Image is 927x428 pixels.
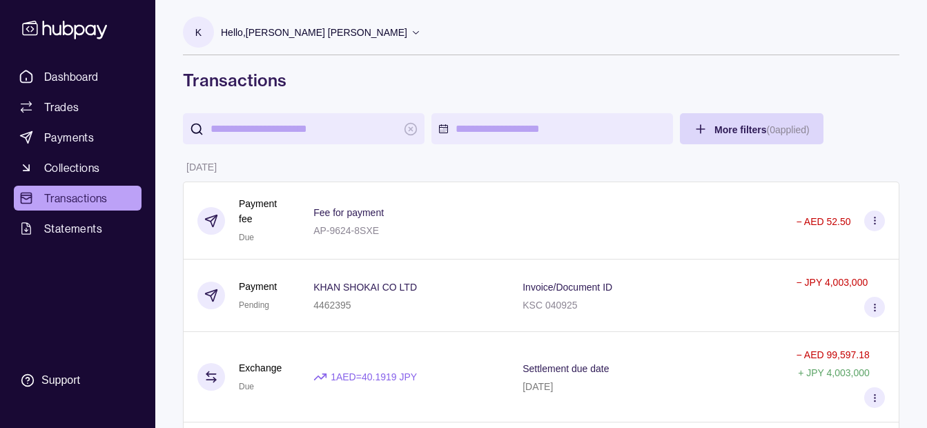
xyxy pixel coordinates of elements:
[331,369,417,385] p: 1 AED = 40.1919 JPY
[523,282,612,293] p: Invoice/Document ID
[14,125,142,150] a: Payments
[313,282,417,293] p: KHAN SHOKAI CO LTD
[14,186,142,211] a: Transactions
[239,300,269,310] span: Pending
[14,155,142,180] a: Collections
[714,124,810,135] span: More filters
[239,382,254,391] span: Due
[44,220,102,237] span: Statements
[221,25,407,40] p: Hello, [PERSON_NAME] [PERSON_NAME]
[798,367,870,378] p: + JPY 4,003,000
[44,159,99,176] span: Collections
[41,373,80,388] div: Support
[523,381,553,392] p: [DATE]
[680,113,823,144] button: More filters(0applied)
[14,64,142,89] a: Dashboard
[766,124,809,135] p: ( 0 applied)
[797,216,851,227] p: − AED 52.50
[313,225,379,236] p: AP-9624-8SXE
[797,277,868,288] p: − JPY 4,003,000
[239,360,282,376] p: Exchange
[313,207,384,218] p: Fee for payment
[44,68,99,85] span: Dashboard
[195,25,202,40] p: K
[523,300,577,311] p: KSC 040925
[239,279,277,294] p: Payment
[183,69,899,91] h1: Transactions
[14,366,142,395] a: Support
[313,300,351,311] p: 4462395
[44,190,108,206] span: Transactions
[186,162,217,173] p: [DATE]
[211,113,397,144] input: search
[523,363,609,374] p: Settlement due date
[239,233,254,242] span: Due
[797,349,870,360] p: − AED 99,597.18
[14,95,142,119] a: Trades
[44,129,94,146] span: Payments
[14,216,142,241] a: Statements
[44,99,79,115] span: Trades
[239,196,286,226] p: Payment fee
